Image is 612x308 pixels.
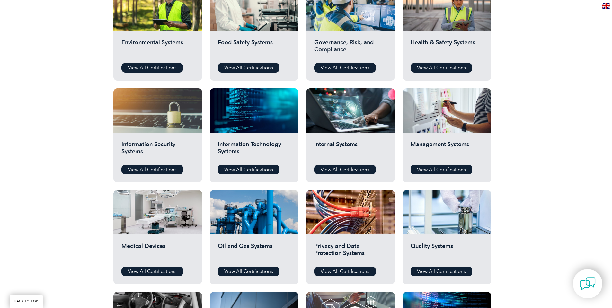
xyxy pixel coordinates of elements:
h2: Quality Systems [411,242,483,262]
a: BACK TO TOP [10,295,43,308]
a: View All Certifications [411,63,472,73]
h2: Management Systems [411,141,483,160]
h2: Health & Safety Systems [411,39,483,58]
h2: Environmental Systems [121,39,194,58]
a: View All Certifications [411,267,472,276]
h2: Information Technology Systems [218,141,290,160]
a: View All Certifications [218,267,279,276]
h2: Information Security Systems [121,141,194,160]
a: View All Certifications [314,63,376,73]
a: View All Certifications [314,267,376,276]
h2: Oil and Gas Systems [218,242,290,262]
a: View All Certifications [218,165,279,174]
a: View All Certifications [121,63,183,73]
h2: Medical Devices [121,242,194,262]
a: View All Certifications [121,165,183,174]
a: View All Certifications [411,165,472,174]
a: View All Certifications [218,63,279,73]
a: View All Certifications [314,165,376,174]
img: en [602,3,610,9]
h2: Internal Systems [314,141,387,160]
h2: Governance, Risk, and Compliance [314,39,387,58]
h2: Privacy and Data Protection Systems [314,242,387,262]
a: View All Certifications [121,267,183,276]
h2: Food Safety Systems [218,39,290,58]
img: contact-chat.png [580,276,596,292]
